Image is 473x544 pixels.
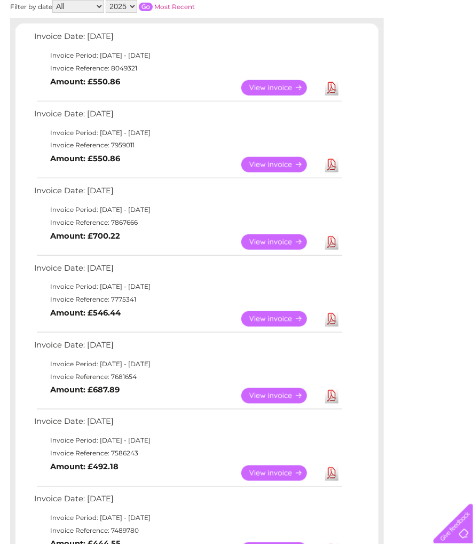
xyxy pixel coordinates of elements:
a: Log out [438,45,463,53]
td: Invoice Date: [DATE] [31,415,344,435]
a: Blog [380,45,396,53]
b: Amount: £687.89 [50,385,120,395]
a: Download [325,466,338,481]
a: Telecoms [342,45,374,53]
a: View [241,466,320,481]
a: Download [325,388,338,404]
a: Contact [402,45,428,53]
td: Invoice Date: [DATE] [31,492,344,512]
img: logo.png [17,28,71,60]
td: Invoice Period: [DATE] - [DATE] [31,435,344,447]
a: Water [285,45,305,53]
a: 0333 014 3131 [272,5,345,19]
a: View [241,388,320,404]
b: Amount: £492.18 [50,462,119,472]
td: Invoice Reference: 7586243 [31,447,344,460]
a: Energy [312,45,335,53]
td: Invoice Period: [DATE] - [DATE] [31,512,344,525]
td: Invoice Reference: 7489780 [31,525,344,538]
td: Invoice Reference: 7681654 [31,370,344,383]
